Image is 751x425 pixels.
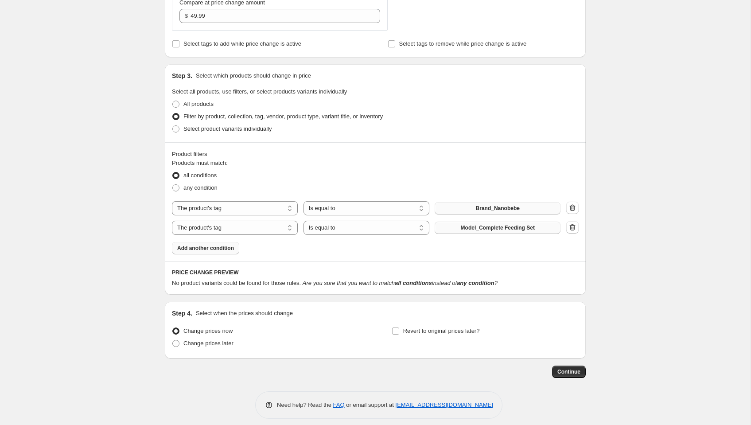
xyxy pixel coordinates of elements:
[172,88,347,95] span: Select all products, use filters, or select products variants individually
[461,224,535,231] span: Model_Complete Feeding Set
[435,202,560,214] button: Brand_Nanobebe
[172,160,228,166] span: Products must match:
[196,71,311,80] p: Select which products should change in price
[172,309,192,318] h2: Step 4.
[476,205,520,212] span: Brand_Nanobebe
[185,12,188,19] span: $
[172,71,192,80] h2: Step 3.
[183,125,272,132] span: Select product variants individually
[183,328,233,334] span: Change prices now
[345,402,396,408] span: or email support at
[172,242,239,254] button: Add another condition
[172,150,579,159] div: Product filters
[172,269,579,276] h6: PRICE CHANGE PREVIEW
[183,172,217,179] span: all conditions
[183,184,218,191] span: any condition
[333,402,345,408] a: FAQ
[303,280,498,286] i: Are you sure that you want to match instead of ?
[277,402,333,408] span: Need help? Read the
[177,245,234,252] span: Add another condition
[399,40,527,47] span: Select tags to remove while price change is active
[557,368,580,375] span: Continue
[183,340,233,347] span: Change prices later
[396,402,493,408] a: [EMAIL_ADDRESS][DOMAIN_NAME]
[172,280,301,286] span: No product variants could be found for those rules.
[457,280,494,286] b: any condition
[435,222,560,234] button: Model_Complete Feeding Set
[183,101,214,107] span: All products
[403,328,480,334] span: Revert to original prices later?
[196,309,293,318] p: Select when the prices should change
[183,113,383,120] span: Filter by product, collection, tag, vendor, product type, variant title, or inventory
[183,40,301,47] span: Select tags to add while price change is active
[395,280,432,286] b: all conditions
[191,9,366,23] input: 80.00
[552,366,586,378] button: Continue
